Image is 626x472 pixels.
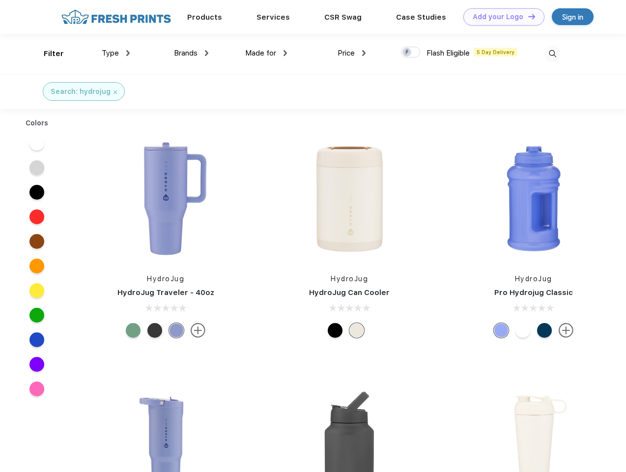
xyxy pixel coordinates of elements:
[537,323,552,338] div: Navy
[147,275,184,283] a: HydroJug
[100,133,231,264] img: func=resize&h=266
[169,323,184,338] div: Peri
[427,49,470,58] span: Flash Eligible
[331,275,368,283] a: HydroJug
[309,288,390,297] a: HydroJug Can Cooler
[245,49,276,58] span: Made for
[114,90,117,94] img: filter_cancel.svg
[18,118,56,128] div: Colors
[544,46,561,62] img: desktop_search.svg
[328,323,342,338] div: Black
[126,50,130,56] img: dropdown.png
[338,49,355,58] span: Price
[494,323,509,338] div: Hyper Blue
[117,288,214,297] a: HydroJug Traveler - 40oz
[102,49,119,58] span: Type
[205,50,208,56] img: dropdown.png
[349,323,364,338] div: Cream
[552,8,594,25] a: Sign in
[191,323,205,338] img: more.svg
[473,13,523,21] div: Add your Logo
[174,49,198,58] span: Brands
[362,50,366,56] img: dropdown.png
[559,323,573,338] img: more.svg
[284,133,415,264] img: func=resize&h=266
[468,133,599,264] img: func=resize&h=266
[474,48,517,57] span: 5 Day Delivery
[58,8,174,26] img: fo%20logo%202.webp
[51,87,111,97] div: Search: hydrojug
[515,323,530,338] div: White
[515,275,552,283] a: HydroJug
[494,288,573,297] a: Pro Hydrojug Classic
[284,50,287,56] img: dropdown.png
[562,11,583,23] div: Sign in
[528,14,535,19] img: DT
[147,323,162,338] div: Black
[44,48,64,59] div: Filter
[187,13,222,22] a: Products
[126,323,141,338] div: Sage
